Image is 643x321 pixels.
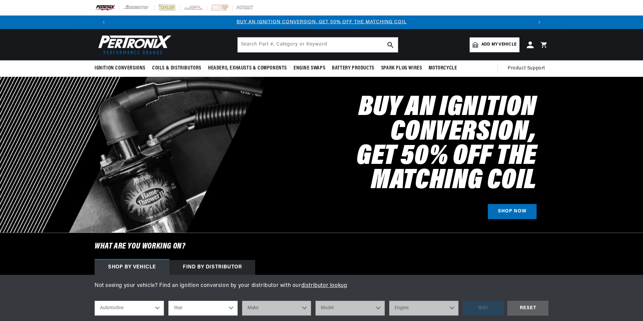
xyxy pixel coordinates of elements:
[95,60,149,76] summary: Ignition Conversions
[425,60,460,76] summary: Motorcycle
[378,60,426,76] summary: Spark Plug Wires
[294,65,325,72] span: Engine Swaps
[481,41,516,48] span: Add my vehicle
[242,301,311,316] select: Make
[533,16,546,29] button: Translation missing: en.sections.announcements.next_announcement
[329,60,378,76] summary: Battery Products
[332,65,374,72] span: Battery Products
[470,37,519,52] a: Add my vehicle
[290,60,329,76] summary: Engine Swaps
[110,19,533,26] div: Announcement
[507,301,548,316] div: RESET
[315,301,385,316] select: Model
[237,20,407,25] a: BUY AN IGNITION CONVERSION, GET 50% OFF THE MATCHING COIL
[95,260,169,275] div: Shop by vehicle
[208,65,287,72] span: Headers, Exhausts & Components
[508,60,548,77] summary: Product Support
[97,16,110,29] button: Translation missing: en.sections.announcements.previous_announcement
[381,65,422,72] span: Spark Plug Wires
[508,65,545,72] span: Product Support
[78,16,565,29] slideshow-component: Translation missing: en.sections.announcements.announcement_bar
[168,301,238,316] select: Year
[78,233,565,260] h6: What are you working on?
[383,37,398,52] button: search button
[249,96,537,193] h2: Buy an Ignition Conversion, Get 50% off the Matching Coil
[95,282,548,290] p: Not seeing your vehicle? Find an ignition conversion by your distributor with our
[301,283,347,288] a: distributor lookup
[389,301,459,316] select: Engine
[95,301,164,316] select: Ride Type
[149,60,205,76] summary: Coils & Distributors
[95,65,145,72] span: Ignition Conversions
[110,19,533,26] div: 1 of 3
[95,33,172,56] img: Pertronix
[152,65,201,72] span: Coils & Distributors
[205,60,290,76] summary: Headers, Exhausts & Components
[429,65,457,72] span: Motorcycle
[488,204,537,219] a: SHOP NOW
[238,37,398,52] input: Search Part #, Category or Keyword
[169,260,255,275] div: Find by Distributor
